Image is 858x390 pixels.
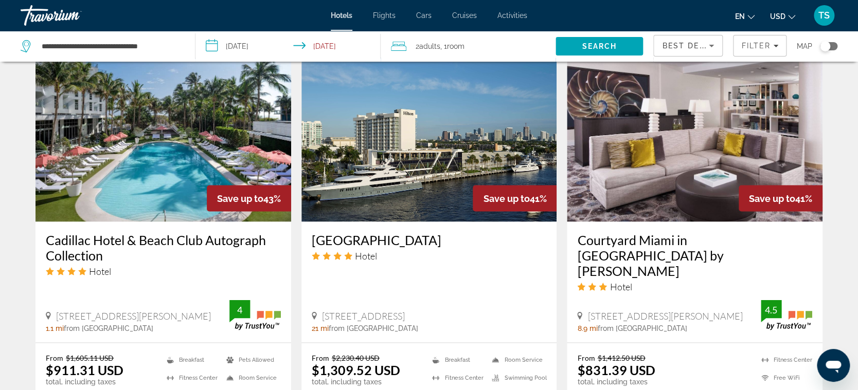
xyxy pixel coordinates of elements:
span: en [735,12,745,21]
span: 1.1 mi [46,324,64,332]
button: Toggle map [812,42,837,51]
ins: $1,309.52 USD [312,362,400,377]
span: , 1 [440,39,464,53]
span: Save up to [483,193,529,203]
button: Change language [735,9,755,24]
span: Best Deals [662,42,716,50]
span: Adults [419,42,440,50]
a: Courtyard Miami in [GEOGRAPHIC_DATA] by [PERSON_NAME] [577,232,812,278]
span: USD [770,12,785,21]
input: Search hotel destination [41,39,180,54]
a: Cadillac Hotel & Beach Club Autograph Collection [46,232,281,263]
del: $1,605.11 USD [66,353,114,362]
li: Fitness Center [162,371,221,384]
span: Hotel [89,265,111,276]
li: Breakfast [162,353,221,366]
span: Map [797,39,812,53]
del: $2,230.40 USD [332,353,380,362]
div: 4 [229,303,250,315]
span: from [GEOGRAPHIC_DATA] [329,324,418,332]
img: Hilton Fort Lauderdale Marina [301,57,557,221]
span: TS [818,10,830,21]
button: Select check in and out date [195,31,381,62]
button: Filters [733,35,786,57]
span: [STREET_ADDRESS][PERSON_NAME] [587,310,742,321]
del: $1,412.50 USD [597,353,645,362]
span: from [GEOGRAPHIC_DATA] [64,324,153,332]
span: 8.9 mi [577,324,597,332]
span: Save up to [749,193,795,203]
div: 41% [739,185,823,211]
img: Courtyard Miami in Coral Gables by Marriott [567,57,823,221]
p: total, including taxes [577,377,678,385]
span: From [312,353,329,362]
span: Room [447,42,464,50]
img: TrustYou guest rating badge [761,300,812,330]
span: [STREET_ADDRESS] [322,310,405,321]
div: 4 star Hotel [46,265,281,276]
span: Save up to [217,193,263,203]
span: Hotel [610,281,632,292]
span: 2 [416,39,440,53]
div: 3 star Hotel [577,281,812,292]
li: Room Service [487,353,546,366]
p: total, including taxes [46,377,147,385]
span: Search [582,42,617,50]
span: 21 mi [312,324,329,332]
a: [GEOGRAPHIC_DATA] [312,232,547,247]
div: 43% [207,185,291,211]
li: Swimming Pool [487,371,546,384]
li: Breakfast [427,353,487,366]
li: Room Service [221,371,281,384]
a: Flights [373,11,396,20]
a: Travorium [21,2,123,29]
div: 4.5 [761,303,781,315]
mat-select: Sort by [662,40,714,52]
li: Fitness Center [427,371,487,384]
p: total, including taxes [312,377,413,385]
li: Pets Allowed [221,353,281,366]
div: 4 star Hotel [312,250,547,261]
ins: $831.39 USD [577,362,655,377]
li: Free WiFi [756,371,812,384]
button: Change currency [770,9,795,24]
div: 41% [473,185,557,211]
img: Cadillac Hotel & Beach Club Autograph Collection [35,57,291,221]
span: from [GEOGRAPHIC_DATA] [597,324,687,332]
li: Fitness Center [756,353,812,366]
a: Cruises [452,11,477,20]
span: From [577,353,595,362]
a: Activities [497,11,527,20]
span: Filter [741,42,771,50]
span: [STREET_ADDRESS][PERSON_NAME] [56,310,211,321]
a: Hotels [331,11,352,20]
button: Travelers: 2 adults, 0 children [381,31,556,62]
iframe: Button to launch messaging window [817,349,850,382]
img: TrustYou guest rating badge [229,300,281,330]
span: Hotel [355,250,377,261]
span: From [46,353,63,362]
button: Search [556,37,643,55]
a: Cars [416,11,432,20]
ins: $911.31 USD [46,362,123,377]
button: User Menu [811,5,837,26]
